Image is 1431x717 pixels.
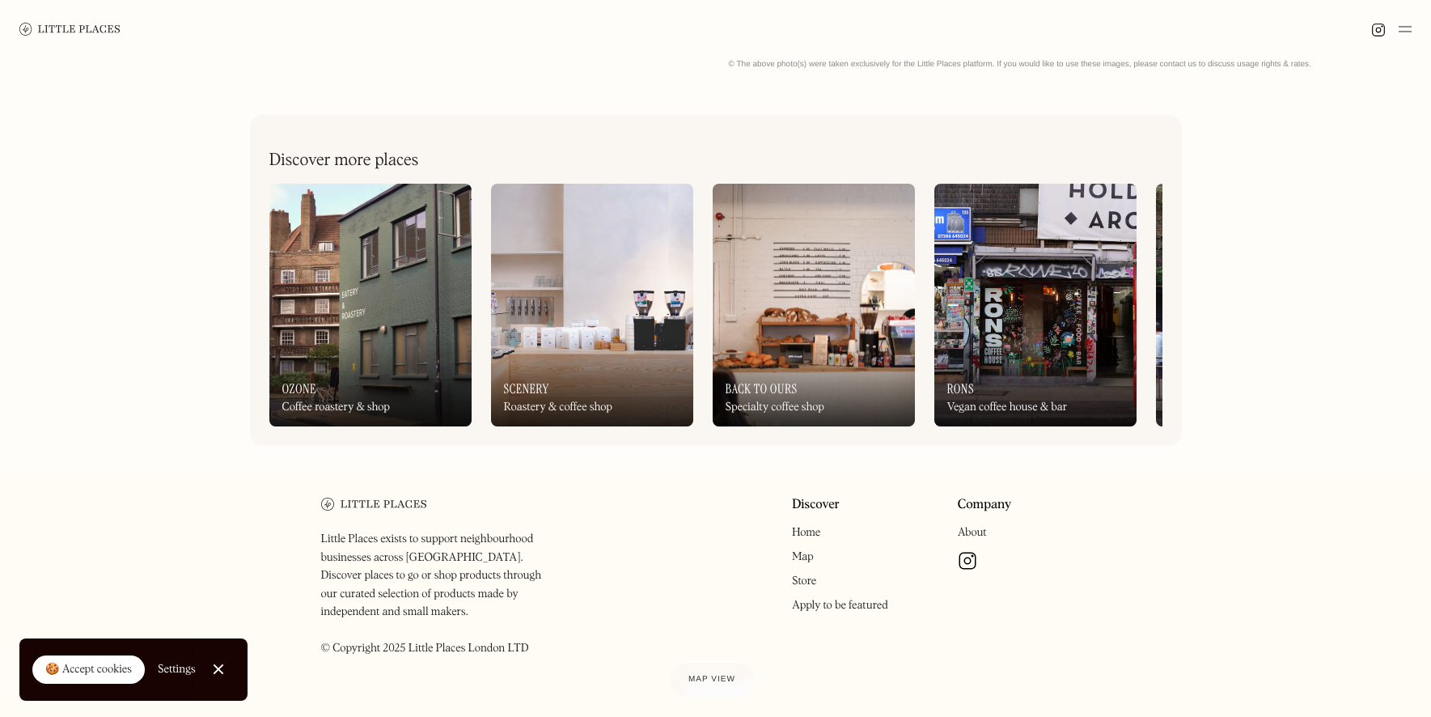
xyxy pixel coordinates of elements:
[958,527,987,538] a: About
[282,401,390,414] div: Coffee roastery & shop
[792,600,888,611] a: Apply to be featured
[269,151,419,171] h2: Discover more places
[282,381,316,397] h3: Ozone
[504,381,549,397] h3: Scenery
[792,527,820,538] a: Home
[726,401,824,414] div: Specialty coffee shop
[713,184,915,426] a: Back to OursSpecialty coffee shop
[158,664,196,675] div: Settings
[202,653,235,685] a: Close Cookie Popup
[32,655,145,685] a: 🍪 Accept cookies
[688,675,735,684] span: Map view
[504,401,612,414] div: Roastery & coffee shop
[934,184,1137,426] a: RonsVegan coffee house & bar
[947,401,1068,414] div: Vegan coffee house & bar
[669,662,755,698] a: Map view
[491,184,693,426] a: SceneryRoastery & coffee shop
[792,551,814,562] a: Map
[729,59,1412,70] div: © The above photo(s) were taken exclusively for the Little Places platform. If you would like to ...
[45,662,132,678] div: 🍪 Accept cookies
[792,575,816,587] a: Store
[958,498,1012,513] a: Company
[947,381,975,397] h3: Rons
[1156,184,1358,426] a: Elsewhere CoffeeCafe kiosk
[726,381,798,397] h3: Back to Ours
[269,184,472,426] a: OzoneCoffee roastery & shop
[792,498,840,513] a: Discover
[321,530,558,657] p: Little Places exists to support neighbourhood businesses across [GEOGRAPHIC_DATA]. Discover place...
[158,651,196,688] a: Settings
